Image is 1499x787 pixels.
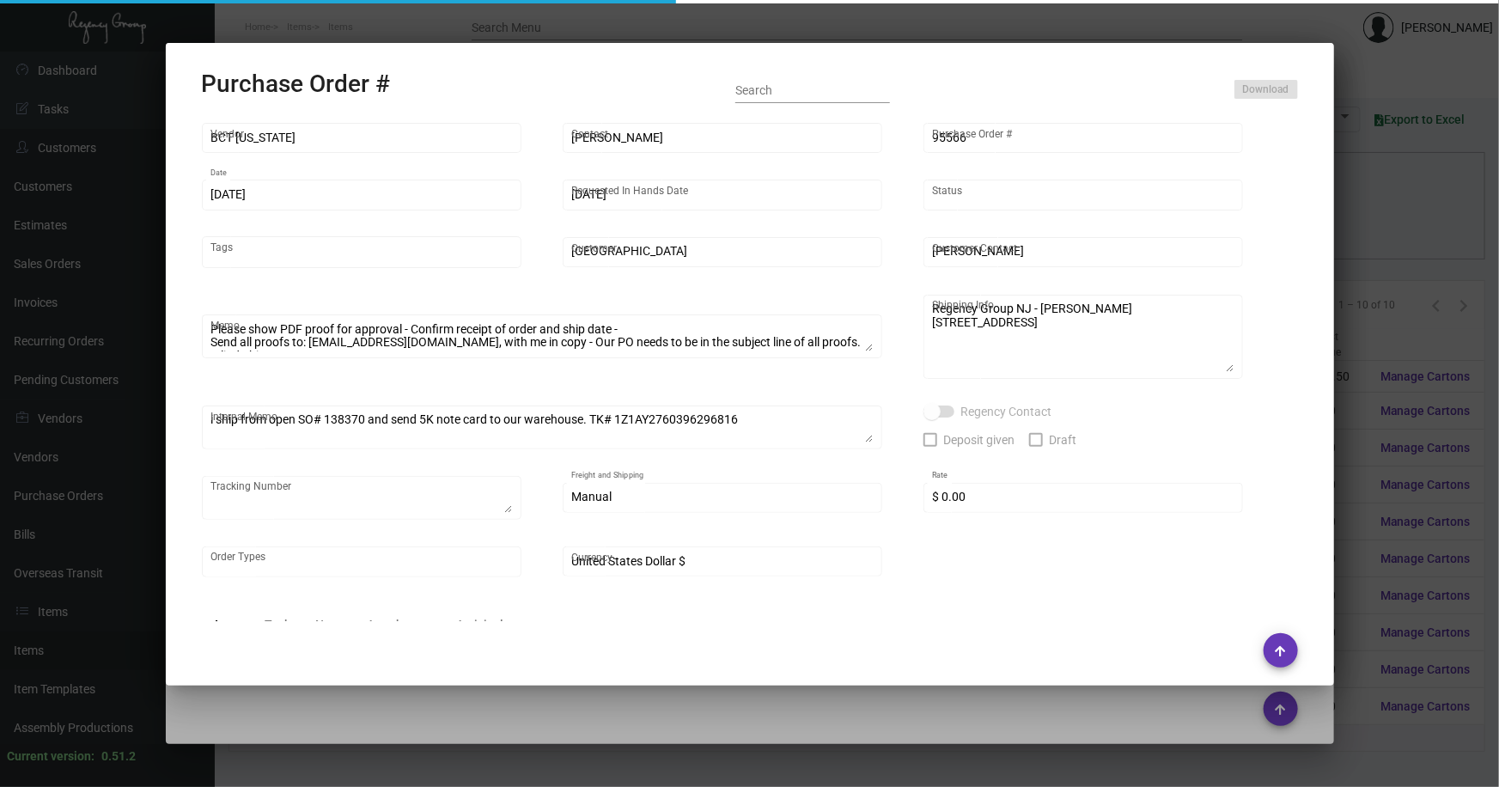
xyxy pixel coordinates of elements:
div: Current version: [7,747,94,766]
button: Download [1234,80,1298,99]
div: Activity logs [456,616,523,634]
div: Attachments [367,616,437,634]
span: Deposit given [944,430,1015,450]
div: Notes [315,616,348,634]
span: Manual [571,490,612,503]
span: Draft [1050,430,1077,450]
div: Tasks [265,616,296,634]
div: 0.51.2 [101,747,136,766]
div: Items [215,616,246,634]
h2: Purchase Order # [202,70,391,99]
span: Download [1243,82,1289,97]
span: Regency Contact [961,401,1052,422]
